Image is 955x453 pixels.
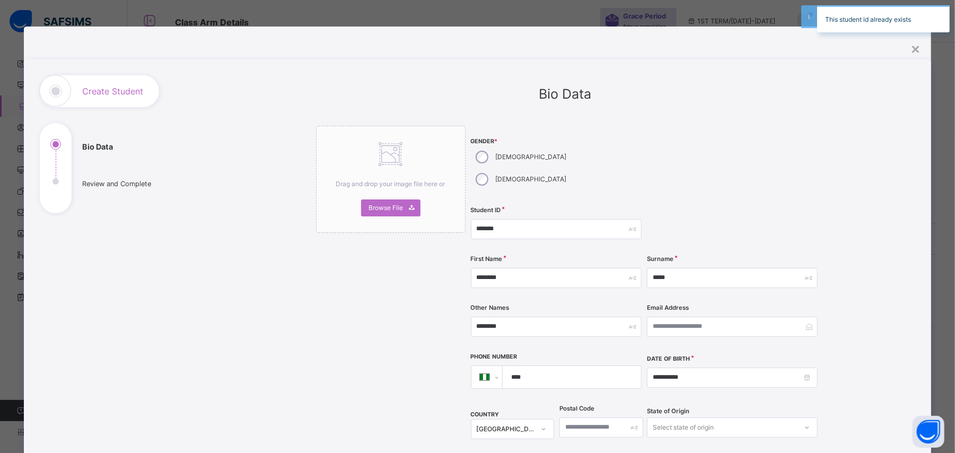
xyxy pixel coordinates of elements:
label: First Name [471,255,503,264]
div: × [910,37,921,59]
span: Browse File [369,203,404,213]
label: Postal Code [559,404,594,413]
div: Select state of origin [653,417,714,438]
span: Gender [471,137,642,146]
h1: Create Student [82,87,143,95]
span: Bio Data [539,86,591,102]
span: Drag and drop your image file here or [336,180,445,188]
span: State of Origin [647,407,689,416]
label: Date of Birth [647,355,690,363]
label: Email Address [647,303,689,312]
button: Open asap [913,416,944,448]
div: This student id already exists [817,5,950,32]
div: [GEOGRAPHIC_DATA] [477,424,535,434]
label: Student ID [471,206,501,215]
label: Phone Number [471,353,518,361]
span: COUNTRY [471,411,500,418]
label: Surname [647,255,673,264]
label: [DEMOGRAPHIC_DATA] [496,175,567,184]
label: Other Names [471,303,510,312]
label: [DEMOGRAPHIC_DATA] [496,152,567,162]
div: Drag and drop your image file here orBrowse File [316,126,466,233]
